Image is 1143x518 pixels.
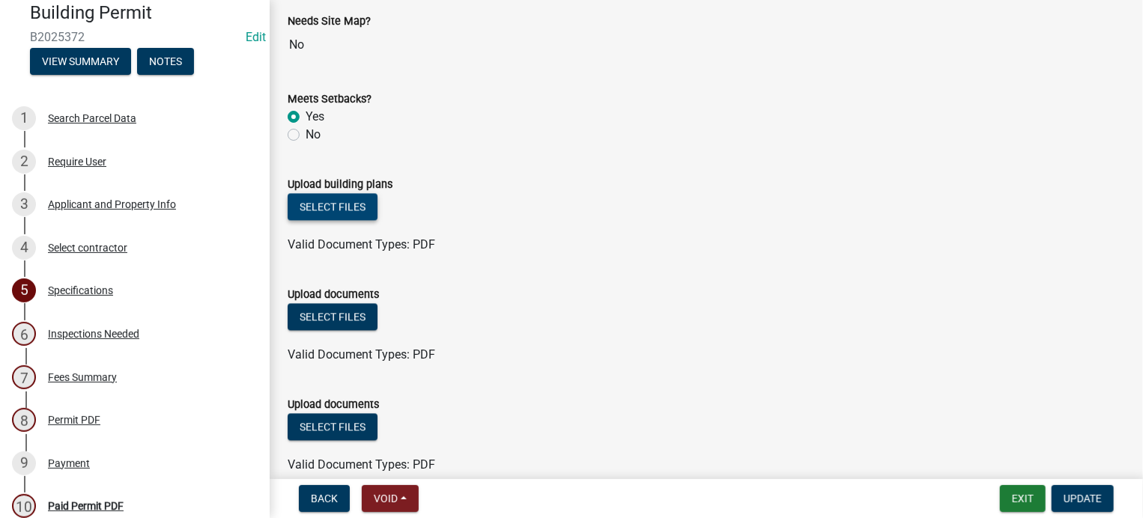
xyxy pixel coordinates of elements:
[30,2,258,24] h4: Building Permit
[48,199,176,210] div: Applicant and Property Info
[12,236,36,260] div: 4
[311,493,338,505] span: Back
[137,56,194,68] wm-modal-confirm: Notes
[1052,485,1114,512] button: Update
[12,150,36,174] div: 2
[288,180,392,190] label: Upload building plans
[12,494,36,518] div: 10
[30,48,131,75] button: View Summary
[12,192,36,216] div: 3
[288,347,435,362] span: Valid Document Types: PDF
[288,94,372,105] label: Meets Setbacks?
[288,413,378,440] button: Select files
[48,113,136,124] div: Search Parcel Data
[48,243,127,253] div: Select contractor
[299,485,350,512] button: Back
[48,458,90,469] div: Payment
[374,493,398,505] span: Void
[30,30,240,44] span: B2025372
[12,106,36,130] div: 1
[288,193,378,220] button: Select files
[1000,485,1046,512] button: Exit
[288,237,435,252] span: Valid Document Types: PDF
[48,156,106,167] div: Require User
[137,48,194,75] button: Notes
[12,408,36,432] div: 8
[12,451,36,475] div: 9
[288,457,435,472] span: Valid Document Types: PDF
[306,126,321,144] label: No
[48,285,113,296] div: Specifications
[48,329,139,339] div: Inspections Needed
[12,278,36,302] div: 5
[288,290,379,300] label: Upload documents
[48,372,117,383] div: Fees Summary
[288,303,378,330] button: Select files
[48,501,124,511] div: Paid Permit PDF
[306,108,324,126] label: Yes
[362,485,419,512] button: Void
[12,322,36,346] div: 6
[246,30,266,44] a: Edit
[1064,493,1102,505] span: Update
[246,30,266,44] wm-modal-confirm: Edit Application Number
[288,400,379,410] label: Upload documents
[48,415,100,425] div: Permit PDF
[12,365,36,389] div: 7
[288,16,371,27] label: Needs Site Map?
[30,56,131,68] wm-modal-confirm: Summary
